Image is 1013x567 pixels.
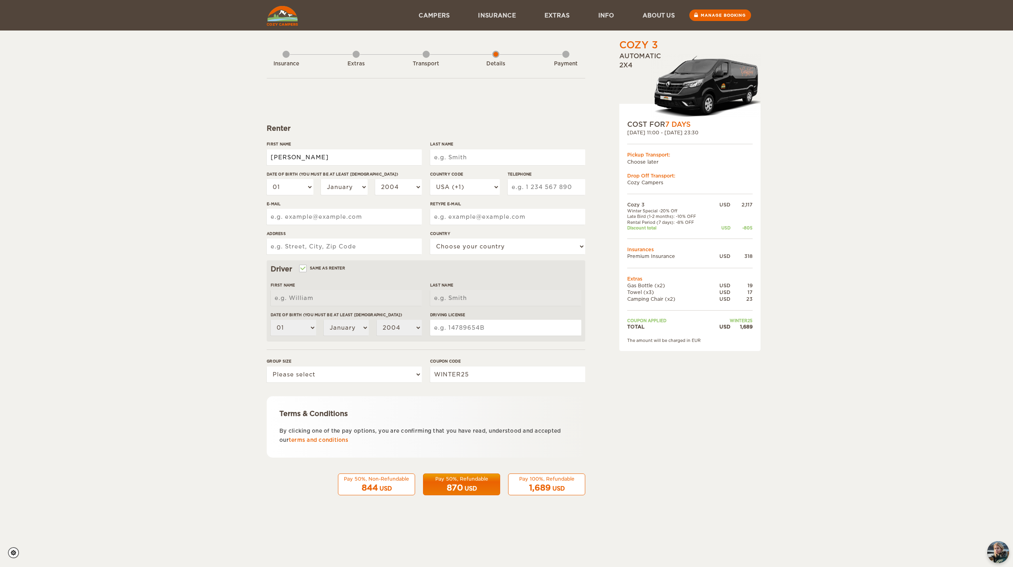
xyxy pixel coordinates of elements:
[267,358,422,364] label: Group size
[627,172,753,179] div: Drop Off Transport:
[267,6,298,26] img: Cozy Campers
[730,201,753,208] div: 2,117
[627,275,753,282] td: Extras
[544,60,588,68] div: Payment
[627,296,712,302] td: Camping Chair (x2)
[267,209,422,225] input: e.g. example@example.com
[627,289,712,296] td: Towel (x3)
[379,485,392,493] div: USD
[267,231,422,237] label: Address
[627,318,712,323] td: Coupon applied
[334,60,378,68] div: Extras
[267,141,422,147] label: First Name
[987,541,1009,563] button: chat-button
[712,296,730,302] div: USD
[271,264,581,274] div: Driver
[627,120,753,129] div: COST FOR
[627,323,712,330] td: TOTAL
[651,54,761,120] img: Langur-m-c-logo-2.png
[430,290,581,306] input: e.g. Smith
[552,485,565,493] div: USD
[300,267,305,272] input: Same as renter
[627,253,712,260] td: Premium Insurance
[627,246,753,253] td: Insurances
[430,201,585,207] label: Retype E-mail
[619,38,658,52] div: Cozy 3
[712,253,730,260] div: USD
[627,129,753,136] div: [DATE] 11:00 - [DATE] 23:30
[271,312,422,318] label: Date of birth (You must be at least [DEMOGRAPHIC_DATA])
[712,289,730,296] div: USD
[430,231,585,237] label: Country
[689,10,751,21] a: Manage booking
[423,473,500,496] button: Pay 50%, Refundable 870 USD
[508,171,585,177] label: Telephone
[430,149,585,165] input: e.g. Smith
[513,475,580,482] div: Pay 100%, Refundable
[300,264,345,272] label: Same as renter
[362,483,378,493] span: 844
[508,473,585,496] button: Pay 100%, Refundable 1,689 USD
[627,179,753,186] td: Cozy Campers
[430,320,581,336] input: e.g. 14789654B
[627,151,753,158] div: Pickup Transport:
[712,318,753,323] td: WINTER25
[279,409,573,418] div: Terms & Conditions
[712,201,730,208] div: USD
[627,201,712,208] td: Cozy 3
[267,171,422,177] label: Date of birth (You must be at least [DEMOGRAPHIC_DATA])
[627,158,753,165] td: Choose later
[627,214,712,219] td: Late Bird (1-2 months): -10% OFF
[430,171,500,177] label: Country Code
[8,547,24,558] a: Cookie settings
[267,201,422,207] label: E-mail
[447,483,463,493] span: 870
[730,323,753,330] div: 1,689
[627,338,753,343] div: The amount will be charged in EUR
[987,541,1009,563] img: Freyja at Cozy Campers
[338,473,415,496] button: Pay 50%, Non-Refundable 844 USD
[619,52,761,120] div: Automatic 2x4
[730,282,753,289] div: 19
[665,120,691,128] span: 7 Days
[289,437,348,443] a: terms and conditions
[627,282,712,289] td: Gas Bottle (x2)
[430,282,581,288] label: Last Name
[279,426,573,445] p: By clicking one of the pay options, you are confirming that you have read, understood and accepte...
[712,323,730,330] div: USD
[712,282,730,289] div: USD
[271,282,422,288] label: First Name
[627,220,712,225] td: Rental Period (7 days): -8% OFF
[267,239,422,254] input: e.g. Street, City, Zip Code
[430,141,585,147] label: Last Name
[627,208,712,214] td: Winter Special -20% Off
[271,290,422,306] input: e.g. William
[508,179,585,195] input: e.g. 1 234 567 890
[267,124,585,133] div: Renter
[264,60,308,68] div: Insurance
[730,225,753,231] div: -805
[465,485,477,493] div: USD
[267,149,422,165] input: e.g. William
[343,475,410,482] div: Pay 50%, Non-Refundable
[730,296,753,302] div: 23
[404,60,448,68] div: Transport
[430,358,585,364] label: Coupon code
[712,225,730,231] div: USD
[730,253,753,260] div: 318
[730,289,753,296] div: 17
[627,225,712,231] td: Discount total
[474,60,518,68] div: Details
[428,475,495,482] div: Pay 50%, Refundable
[430,209,585,225] input: e.g. example@example.com
[529,483,551,493] span: 1,689
[430,312,581,318] label: Driving License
